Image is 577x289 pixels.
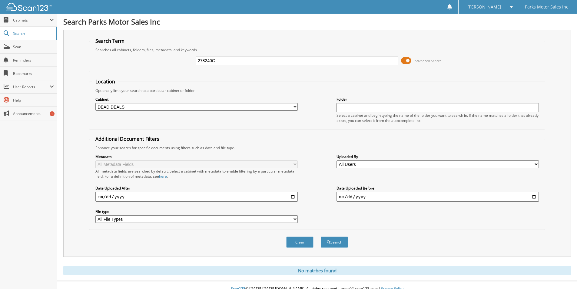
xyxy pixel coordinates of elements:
[13,31,53,36] span: Search
[92,47,542,52] div: Searches all cabinets, folders, files, metadata, and keywords
[337,186,539,191] label: Date Uploaded Before
[92,136,162,142] legend: Additional Document Filters
[13,18,50,23] span: Cabinets
[13,71,54,76] span: Bookmarks
[13,111,54,116] span: Announcements
[50,111,55,116] div: 1
[13,58,54,63] span: Reminders
[95,192,298,202] input: start
[95,209,298,214] label: File type
[95,154,298,159] label: Metadata
[92,145,542,150] div: Enhance your search for specific documents using filters such as date and file type.
[159,174,167,179] a: here
[13,84,50,89] span: User Reports
[92,78,118,85] legend: Location
[92,88,542,93] div: Optionally limit your search to a particular cabinet or folder
[92,38,128,44] legend: Search Term
[337,113,539,123] div: Select a cabinet and begin typing the name of the folder you want to search in. If the name match...
[6,3,51,11] img: scan123-logo-white.svg
[13,44,54,49] span: Scan
[95,169,298,179] div: All metadata fields are searched by default. Select a cabinet with metadata to enable filtering b...
[95,186,298,191] label: Date Uploaded After
[63,17,571,27] h1: Search Parks Motor Sales Inc
[337,192,539,202] input: end
[95,97,298,102] label: Cabinet
[525,5,568,9] span: Parks Motor Sales Inc
[63,266,571,275] div: No matches found
[337,97,539,102] label: Folder
[13,98,54,103] span: Help
[337,154,539,159] label: Uploaded By
[467,5,501,9] span: [PERSON_NAME]
[415,59,442,63] span: Advanced Search
[321,237,348,248] button: Search
[286,237,313,248] button: Clear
